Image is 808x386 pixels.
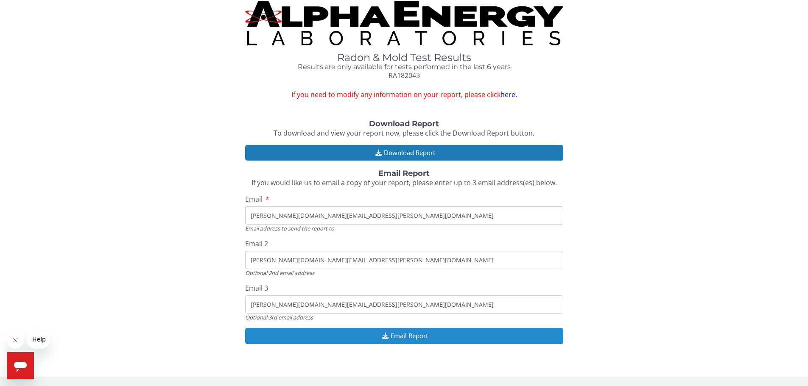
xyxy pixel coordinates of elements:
div: Optional 2nd email address [245,269,563,277]
img: TightCrop.jpg [245,1,563,45]
strong: Email Report [378,169,430,178]
strong: Download Report [369,119,439,128]
span: If you need to modify any information on your report, please click [245,90,563,100]
span: RA182043 [389,71,420,80]
span: Email 3 [245,283,268,293]
div: Optional 3rd email address [245,314,563,321]
iframe: Message from company [27,330,50,349]
span: If you would like us to email a copy of your report, please enter up to 3 email address(es) below. [252,178,557,187]
button: Email Report [245,328,563,344]
div: Email address to send the report to [245,225,563,232]
span: Email [245,194,263,204]
iframe: Close message [7,332,24,349]
span: Email 2 [245,239,268,248]
a: here. [500,90,517,99]
h4: Results are only available for tests performed in the last 6 years [245,63,563,71]
iframe: Button to launch messaging window [7,352,34,379]
span: To download and view your report now, please click the Download Report button. [274,128,534,138]
button: Download Report [245,145,563,161]
h1: Radon & Mold Test Results [245,52,563,63]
